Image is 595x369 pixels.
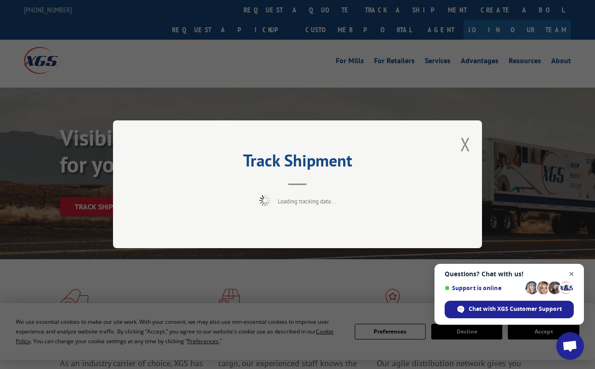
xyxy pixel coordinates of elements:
[278,198,336,206] span: Loading tracking data...
[259,195,271,207] img: xgs-loading
[445,285,522,292] span: Support is online
[445,301,574,318] span: Chat with XGS Customer Support
[159,154,436,172] h2: Track Shipment
[556,332,584,360] a: Open chat
[445,270,574,278] span: Questions? Chat with us!
[469,305,562,313] span: Chat with XGS Customer Support
[460,132,470,156] button: Close modal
